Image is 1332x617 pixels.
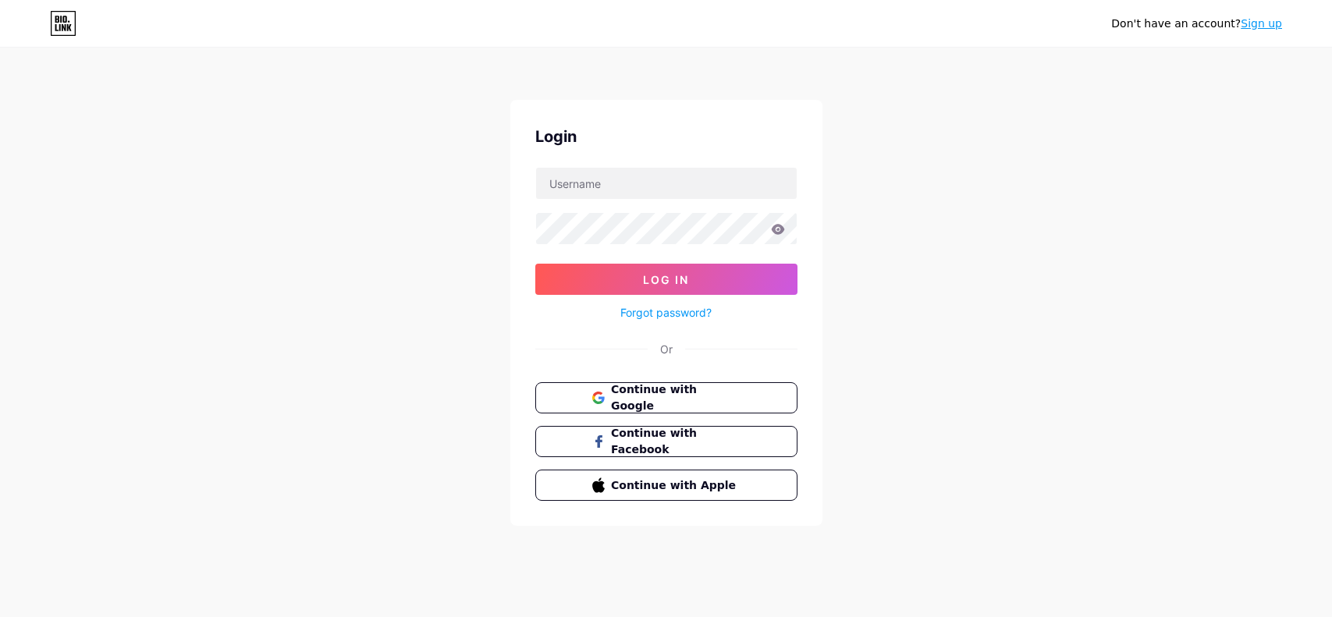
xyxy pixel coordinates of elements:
button: Continue with Google [535,382,797,413]
div: Or [660,341,673,357]
button: Log In [535,264,797,295]
div: Login [535,125,797,148]
input: Username [536,168,797,199]
a: Forgot password? [620,304,712,321]
span: Continue with Google [611,381,740,414]
button: Continue with Facebook [535,426,797,457]
span: Continue with Facebook [611,425,740,458]
div: Don't have an account? [1111,16,1282,32]
a: Sign up [1241,17,1282,30]
button: Continue with Apple [535,470,797,501]
span: Continue with Apple [611,477,740,494]
span: Log In [643,273,689,286]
